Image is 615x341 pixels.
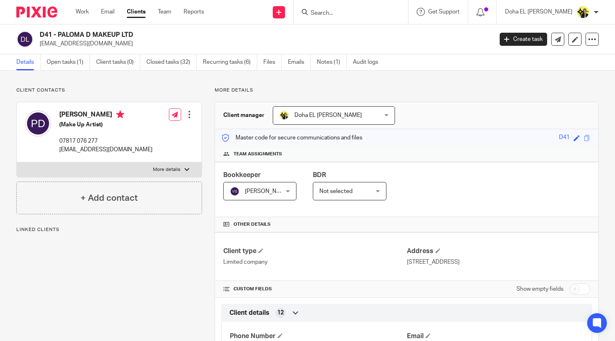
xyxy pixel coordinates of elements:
span: [PERSON_NAME] [245,188,290,194]
p: 07817 076 277 [59,137,153,145]
h4: [PERSON_NAME] [59,110,153,121]
a: Recurring tasks (6) [203,54,257,70]
a: Team [158,8,171,16]
i: Primary [116,110,124,119]
a: Audit logs [353,54,384,70]
p: More details [153,166,180,173]
a: Reports [184,8,204,16]
h4: CUSTOM FIELDS [223,286,406,292]
h4: Email [407,332,584,341]
p: Limited company [223,258,406,266]
h4: + Add contact [81,192,138,204]
p: Linked clients [16,227,202,233]
img: svg%3E [25,110,51,137]
span: 12 [277,309,284,317]
h4: Client type [223,247,406,256]
img: svg%3E [16,31,34,48]
a: Files [263,54,282,70]
h4: Address [407,247,590,256]
img: svg%3E [230,186,240,196]
p: [EMAIL_ADDRESS][DOMAIN_NAME] [40,40,487,48]
p: [STREET_ADDRESS] [407,258,590,266]
img: Doha-Starbridge.jpg [279,110,289,120]
label: Show empty fields [516,285,563,293]
a: Details [16,54,40,70]
span: BDR [313,172,326,178]
a: Client tasks (0) [96,54,140,70]
input: Search [310,10,384,17]
a: Closed tasks (32) [146,54,197,70]
a: Email [101,8,114,16]
a: Work [76,8,89,16]
div: D41 [559,133,570,143]
p: Doha EL [PERSON_NAME] [505,8,572,16]
a: Clients [127,8,146,16]
a: Open tasks (1) [47,54,90,70]
img: Doha-Starbridge.jpg [577,6,590,19]
p: [EMAIL_ADDRESS][DOMAIN_NAME] [59,146,153,154]
h2: D41 - PALOMA D MAKEUP LTD [40,31,398,39]
span: Get Support [428,9,460,15]
span: Doha EL [PERSON_NAME] [294,112,362,118]
a: Emails [288,54,311,70]
span: Other details [233,221,271,228]
span: Not selected [319,188,352,194]
span: Team assignments [233,151,282,157]
h4: Phone Number [230,332,406,341]
img: Pixie [16,7,57,18]
a: Notes (1) [317,54,347,70]
span: Bookkeeper [223,172,261,178]
span: Client details [229,309,269,317]
a: Create task [500,33,547,46]
h5: (Make Up Artist) [59,121,153,129]
p: More details [215,87,599,94]
p: Master code for secure communications and files [221,134,362,142]
p: Client contacts [16,87,202,94]
h3: Client manager [223,111,265,119]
